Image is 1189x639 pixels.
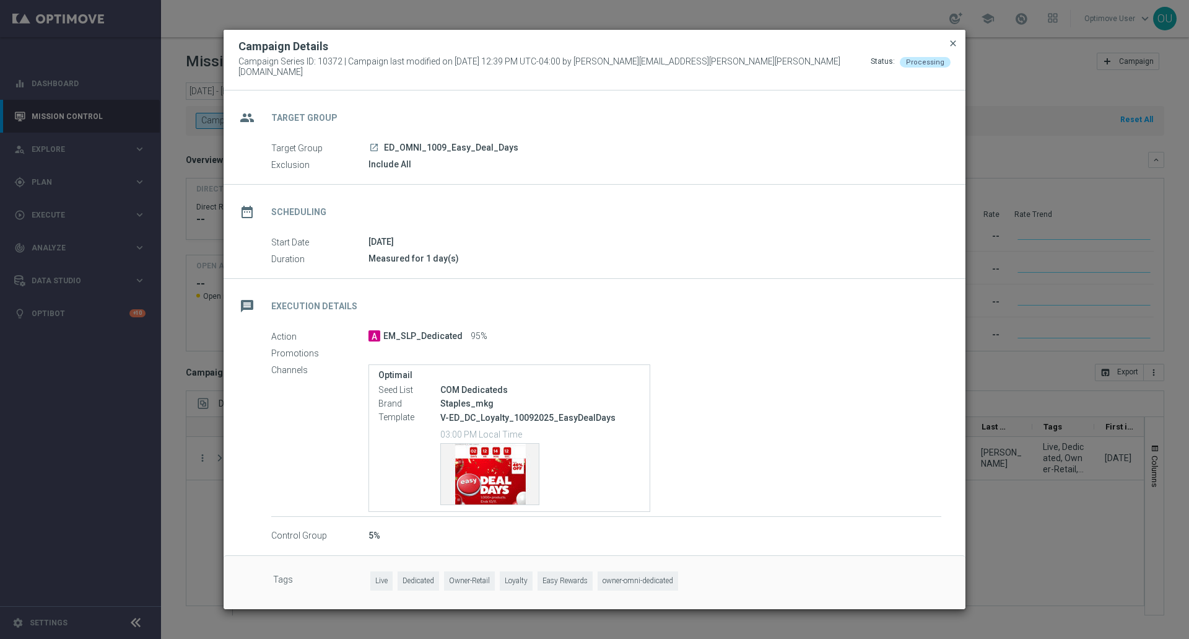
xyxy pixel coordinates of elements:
[271,143,368,154] label: Target Group
[271,206,326,218] h2: Scheduling
[378,385,440,396] label: Seed List
[871,56,895,77] div: Status:
[271,331,368,342] label: Action
[368,236,941,248] div: [DATE]
[271,237,368,248] label: Start Date
[238,56,871,77] span: Campaign Series ID: 10372 | Campaign last modified on [DATE] 12:39 PM UTC-04:00 by [PERSON_NAME][...
[471,331,487,342] span: 95%
[236,107,258,129] i: group
[368,330,380,342] span: A
[273,571,370,591] label: Tags
[368,143,380,154] a: launch
[440,397,640,410] div: Staples_mkg
[598,571,678,591] span: owner-omni-dedicated
[271,348,368,359] label: Promotions
[271,301,357,312] h2: Execution Details
[440,384,640,396] div: COM Dedicateds
[238,39,328,54] h2: Campaign Details
[368,158,941,170] div: Include All
[368,252,941,265] div: Measured for 1 day(s)
[271,112,338,124] h2: Target Group
[906,58,944,66] span: Processing
[378,412,440,423] label: Template
[271,531,368,542] label: Control Group
[271,159,368,170] label: Exclusion
[370,571,393,591] span: Live
[948,38,958,48] span: close
[440,412,640,423] p: V-ED_DC_Loyalty_10092025_EasyDealDays
[271,364,368,376] label: Channels
[236,201,258,223] i: date_range
[271,253,368,265] label: Duration
[384,143,518,154] span: ED_OMNI_1009_Easy_Deal_Days
[398,571,439,591] span: Dedicated
[378,370,640,381] label: Optimail
[369,143,379,152] i: launch
[383,331,463,342] span: EM_SLP_Dedicated
[444,571,495,591] span: Owner-Retail
[368,529,941,542] div: 5%
[378,399,440,410] label: Brand
[236,295,258,317] i: message
[500,571,533,591] span: Loyalty
[900,56,951,66] colored-tag: Processing
[440,428,640,440] p: 03:00 PM Local Time
[538,571,593,591] span: Easy Rewards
